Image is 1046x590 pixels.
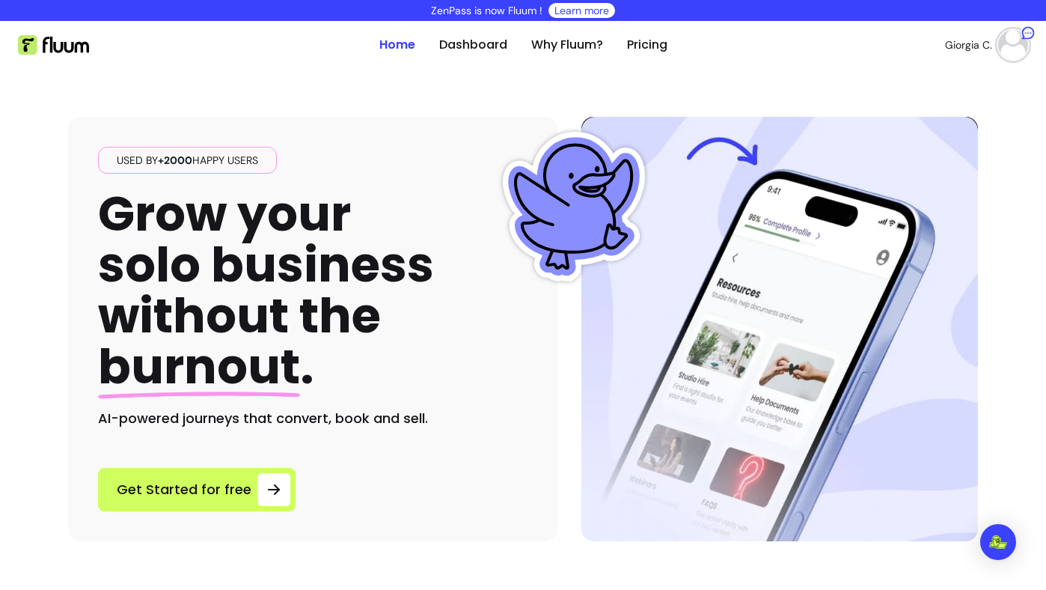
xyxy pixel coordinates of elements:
[111,153,264,168] span: Used by happy users
[98,408,527,429] h2: AI-powered journeys that convert, book and sell.
[98,333,300,400] span: burnout
[531,36,603,54] a: Why Fluum?
[980,524,1016,560] div: Open Intercom Messenger
[18,35,89,55] img: Fluum Logo
[554,3,609,18] a: Learn more
[158,153,192,167] span: +2000
[581,117,978,541] img: Hero
[945,30,1028,60] button: avatarGiorgia C.
[499,132,649,282] img: Fluum Duck sticker
[627,36,667,54] a: Pricing
[945,37,992,52] span: Giorgia C.
[431,3,542,18] p: ZenPass is now Fluum !
[98,468,296,511] a: Get Started for free
[379,36,415,54] a: Home
[117,479,251,500] span: Get Started for free
[439,36,507,54] a: Dashboard
[98,189,434,393] h1: Grow your solo business without the .
[998,30,1028,60] img: avatar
